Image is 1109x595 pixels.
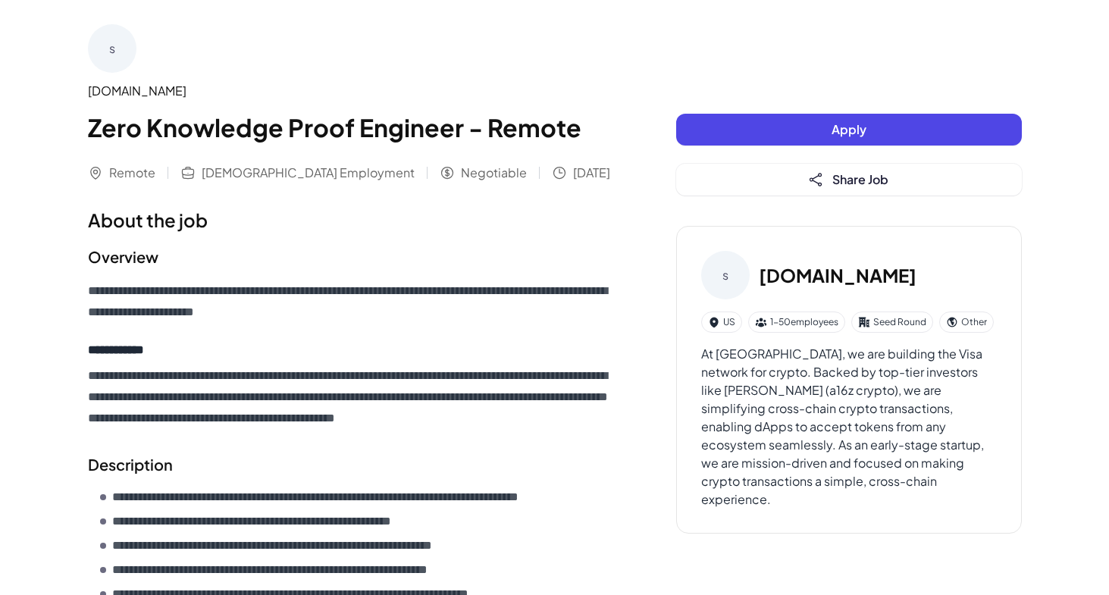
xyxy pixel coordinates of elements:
div: At [GEOGRAPHIC_DATA], we are building the Visa network for crypto. Backed by top-tier investors l... [701,345,997,509]
div: US [701,312,742,333]
div: s [701,251,750,299]
span: [DEMOGRAPHIC_DATA] Employment [202,164,415,182]
span: Apply [832,121,866,137]
span: Share Job [832,171,888,187]
div: Other [939,312,994,333]
div: [DOMAIN_NAME] [88,82,616,100]
h2: Description [88,453,616,476]
button: Apply [676,114,1022,146]
span: Remote [109,164,155,182]
h3: [DOMAIN_NAME] [759,261,916,289]
h1: Zero Knowledge Proof Engineer - Remote [88,109,616,146]
h2: Overview [88,246,616,268]
span: Negotiable [461,164,527,182]
div: Seed Round [851,312,933,333]
div: s [88,24,136,73]
div: 1-50 employees [748,312,845,333]
button: Share Job [676,164,1022,196]
span: [DATE] [573,164,610,182]
h1: About the job [88,206,616,233]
